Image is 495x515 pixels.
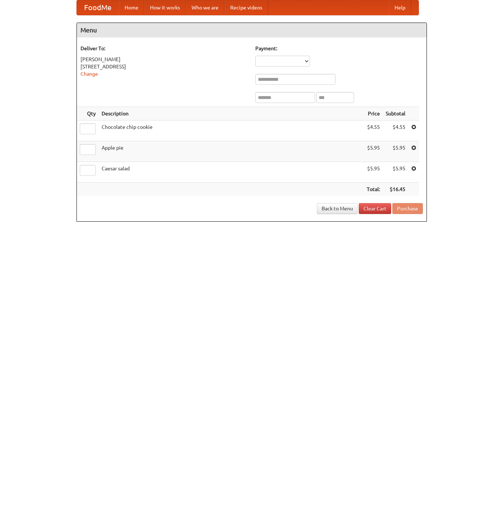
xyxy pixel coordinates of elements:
[392,203,423,214] button: Purchase
[186,0,224,15] a: Who we are
[364,162,383,183] td: $5.95
[364,141,383,162] td: $5.95
[383,107,408,120] th: Subtotal
[364,107,383,120] th: Price
[99,107,364,120] th: Description
[77,107,99,120] th: Qty
[383,162,408,183] td: $5.95
[99,162,364,183] td: Caesar salad
[77,0,119,15] a: FoodMe
[364,183,383,196] th: Total:
[99,141,364,162] td: Apple pie
[80,63,248,70] div: [STREET_ADDRESS]
[359,203,391,214] a: Clear Cart
[389,0,411,15] a: Help
[383,120,408,141] td: $4.55
[224,0,268,15] a: Recipe videos
[80,45,248,52] h5: Deliver To:
[364,120,383,141] td: $4.55
[255,45,423,52] h5: Payment:
[77,23,427,37] h4: Menu
[144,0,186,15] a: How it works
[317,203,358,214] a: Back to Menu
[383,183,408,196] th: $16.45
[119,0,144,15] a: Home
[80,71,98,77] a: Change
[383,141,408,162] td: $5.95
[99,120,364,141] td: Chocolate chip cookie
[80,56,248,63] div: [PERSON_NAME]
